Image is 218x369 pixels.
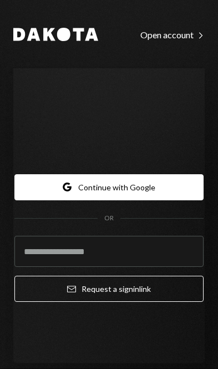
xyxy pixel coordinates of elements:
h1: Sign in to [GEOGRAPHIC_DATA] [25,121,193,165]
div: Open account [140,29,205,41]
div: OR [104,214,114,223]
button: Continue with Google [25,174,193,200]
a: Open account [140,28,205,41]
button: Request a signinlink [25,276,193,302]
